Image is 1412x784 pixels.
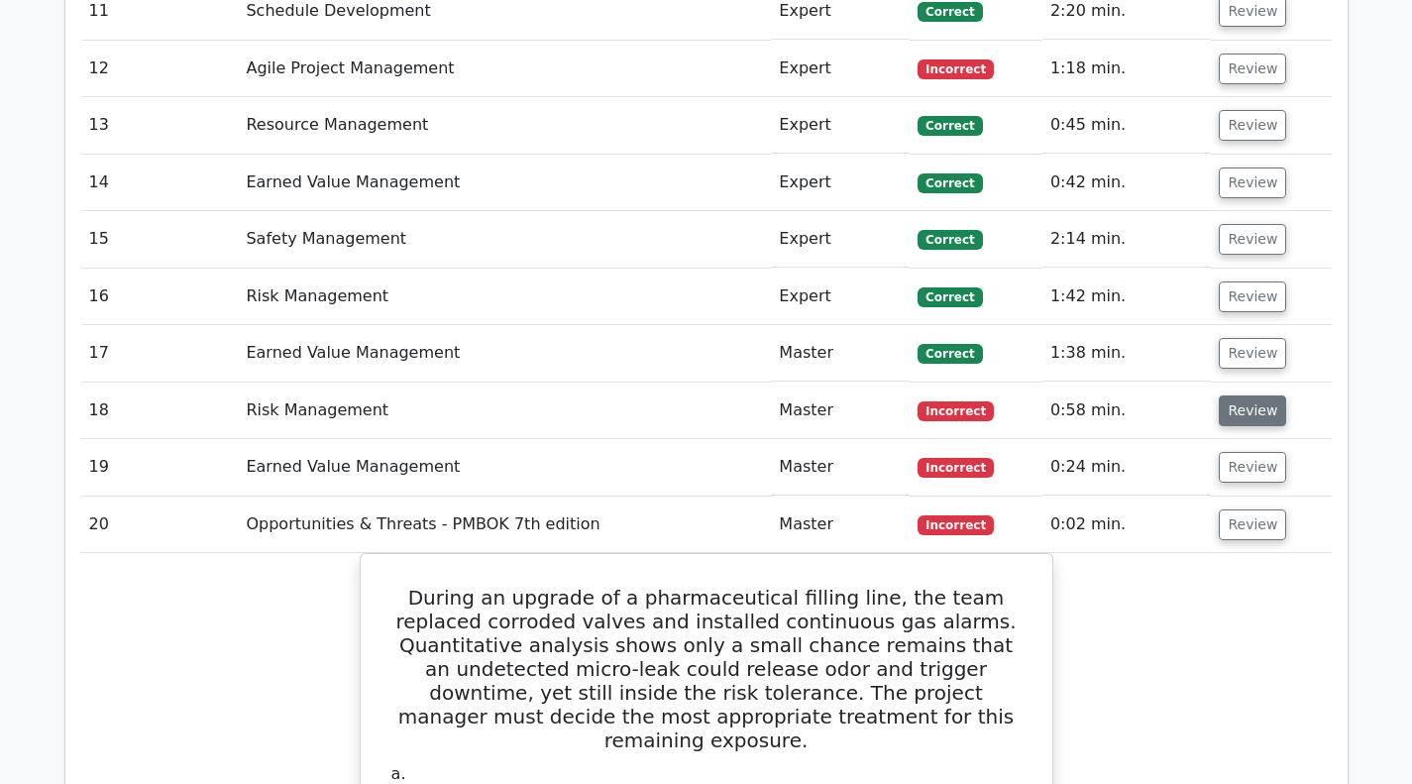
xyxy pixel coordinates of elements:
[918,401,994,421] span: Incorrect
[1219,338,1286,369] button: Review
[771,439,910,496] td: Master
[918,230,982,250] span: Correct
[81,383,239,439] td: 18
[771,497,910,553] td: Master
[771,155,910,211] td: Expert
[1042,211,1212,268] td: 2:14 min.
[81,325,239,382] td: 17
[1219,110,1286,141] button: Review
[238,325,771,382] td: Earned Value Management
[238,497,771,553] td: Opportunities & Threats - PMBOK 7th edition
[918,2,982,22] span: Correct
[1219,224,1286,255] button: Review
[1219,168,1286,198] button: Review
[81,211,239,268] td: 15
[384,586,1029,752] h5: During an upgrade of a pharmaceutical filling line, the team replaced corroded valves and install...
[81,269,239,325] td: 16
[238,211,771,268] td: Safety Management
[81,155,239,211] td: 14
[1042,269,1212,325] td: 1:42 min.
[918,173,982,193] span: Correct
[81,497,239,553] td: 20
[771,97,910,154] td: Expert
[918,344,982,364] span: Correct
[1219,509,1286,540] button: Review
[391,764,406,783] span: a.
[238,383,771,439] td: Risk Management
[238,41,771,97] td: Agile Project Management
[1042,383,1212,439] td: 0:58 min.
[1042,155,1212,211] td: 0:42 min.
[1042,41,1212,97] td: 1:18 min.
[918,515,994,535] span: Incorrect
[918,458,994,478] span: Incorrect
[771,383,910,439] td: Master
[238,97,771,154] td: Resource Management
[1042,325,1212,382] td: 1:38 min.
[1042,439,1212,496] td: 0:24 min.
[81,41,239,97] td: 12
[918,59,994,79] span: Incorrect
[918,287,982,307] span: Correct
[771,269,910,325] td: Expert
[1219,452,1286,483] button: Review
[238,269,771,325] td: Risk Management
[918,116,982,136] span: Correct
[1219,281,1286,312] button: Review
[771,325,910,382] td: Master
[238,155,771,211] td: Earned Value Management
[81,439,239,496] td: 19
[238,439,771,496] td: Earned Value Management
[1042,497,1212,553] td: 0:02 min.
[1042,97,1212,154] td: 0:45 min.
[771,211,910,268] td: Expert
[1219,395,1286,426] button: Review
[81,97,239,154] td: 13
[1219,54,1286,84] button: Review
[771,41,910,97] td: Expert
